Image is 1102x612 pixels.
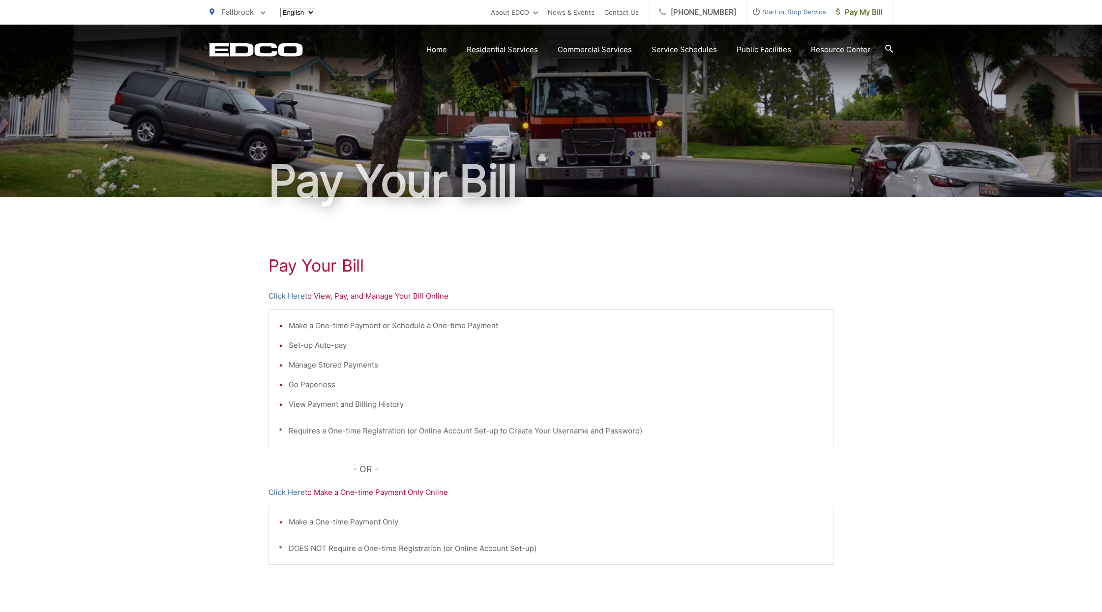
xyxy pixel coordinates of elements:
[280,8,315,17] select: Select a language
[289,320,824,332] li: Make a One-time Payment or Schedule a One-time Payment
[209,156,893,206] h1: Pay Your Bill
[289,398,824,410] li: View Payment and Billing History
[811,44,870,56] a: Resource Center
[289,359,824,371] li: Manage Stored Payments
[604,6,639,18] a: Contact Us
[268,256,834,275] h1: Pay Your Bill
[268,290,834,302] p: to View, Pay, and Manage Your Bill Online
[836,6,883,18] span: Pay My Bill
[426,44,447,56] a: Home
[737,44,791,56] a: Public Facilities
[268,487,834,498] p: to Make a One-time Payment Only Online
[289,339,824,351] li: Set-up Auto-pay
[289,379,824,391] li: Go Paperless
[548,6,595,18] a: News & Events
[289,516,824,528] li: Make a One-time Payment Only
[209,43,303,57] a: EDCD logo. Return to the homepage.
[353,462,834,477] p: - OR -
[558,44,632,56] a: Commercial Services
[491,6,538,18] a: About EDCO
[467,44,538,56] a: Residential Services
[268,487,305,498] a: Click Here
[652,44,717,56] a: Service Schedules
[221,7,254,17] span: Fallbrook
[279,425,824,437] p: * Requires a One-time Registration (or Online Account Set-up to Create Your Username and Password)
[279,543,824,554] p: * DOES NOT Require a One-time Registration (or Online Account Set-up)
[268,290,305,302] a: Click Here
